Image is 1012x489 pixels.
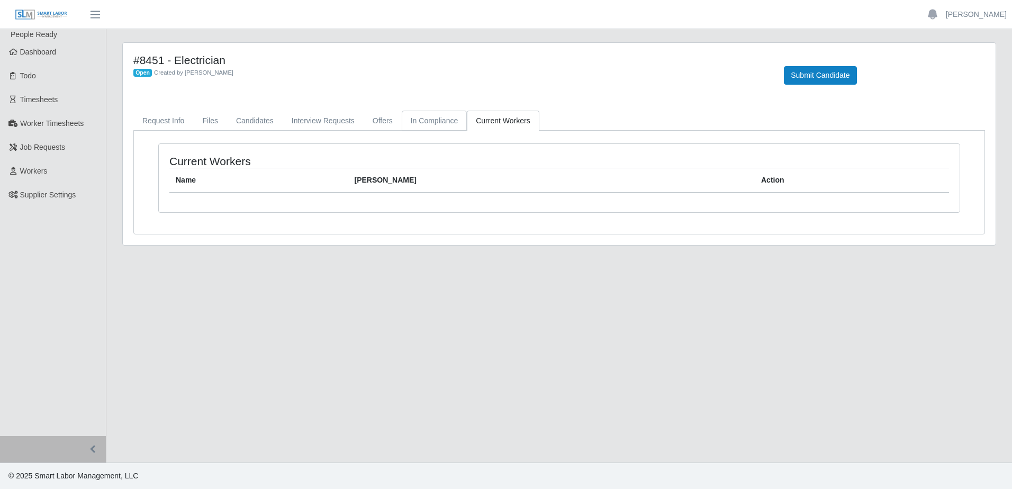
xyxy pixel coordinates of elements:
[283,111,364,131] a: Interview Requests
[193,111,227,131] a: Files
[784,66,856,85] button: Submit Candidate
[348,168,755,193] th: [PERSON_NAME]
[20,167,48,175] span: Workers
[11,30,57,39] span: People Ready
[169,168,348,193] th: Name
[169,155,485,168] h4: Current Workers
[402,111,467,131] a: In Compliance
[364,111,402,131] a: Offers
[133,111,193,131] a: Request Info
[755,168,949,193] th: Action
[133,53,768,67] h4: #8451 - Electrician
[946,9,1007,20] a: [PERSON_NAME]
[20,143,66,151] span: Job Requests
[154,69,233,76] span: Created by [PERSON_NAME]
[15,9,68,21] img: SLM Logo
[227,111,283,131] a: Candidates
[133,69,152,77] span: Open
[467,111,539,131] a: Current Workers
[20,71,36,80] span: Todo
[20,95,58,104] span: Timesheets
[20,48,57,56] span: Dashboard
[8,472,138,480] span: © 2025 Smart Labor Management, LLC
[20,191,76,199] span: Supplier Settings
[20,119,84,128] span: Worker Timesheets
